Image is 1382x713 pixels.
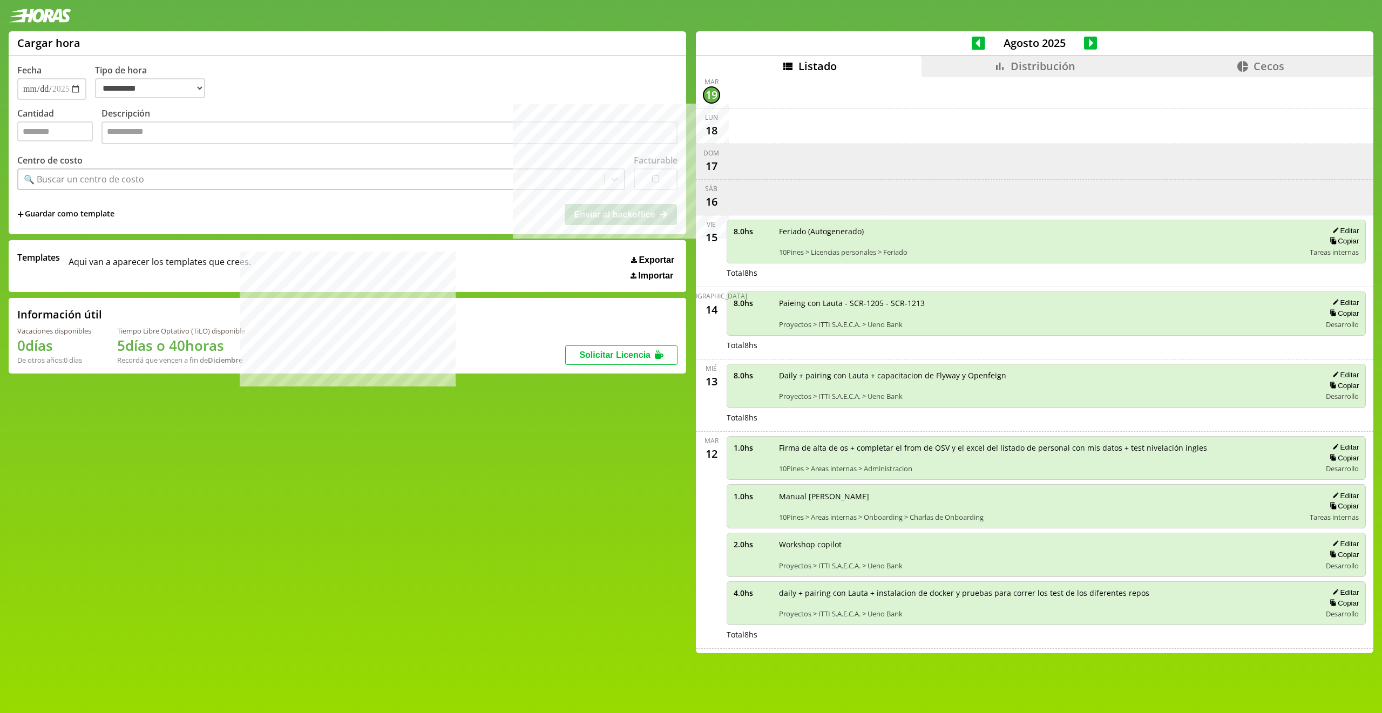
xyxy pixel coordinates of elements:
[1326,599,1359,608] button: Copiar
[17,154,83,166] label: Centro de costo
[17,252,60,263] span: Templates
[101,107,678,147] label: Descripción
[779,609,1314,619] span: Proyectos > ITTI S.A.E.C.A. > Ueno Bank
[1329,539,1359,548] button: Editar
[734,443,771,453] span: 1.0 hs
[9,9,71,23] img: logotipo
[95,78,205,98] select: Tipo de hora
[1310,512,1359,522] span: Tareas internas
[1326,453,1359,463] button: Copiar
[779,370,1314,381] span: Daily + pairing con Lauta + capacitacion de Flyway y Openfeign
[704,77,719,86] div: mar
[779,247,1303,257] span: 10Pines > Licencias personales > Feriado
[17,208,114,220] span: +Guardar como template
[117,336,245,355] h1: 5 días o 40 horas
[676,291,747,301] div: [DEMOGRAPHIC_DATA]
[779,588,1314,598] span: daily + pairing con Lauta + instalacion de docker y pruebas para correr los test de los diferente...
[1326,464,1359,473] span: Desarrollo
[1310,247,1359,257] span: Tareas internas
[798,59,837,73] span: Listado
[579,350,651,359] span: Solicitar Licencia
[703,445,720,463] div: 12
[1326,236,1359,246] button: Copiar
[17,107,101,147] label: Cantidad
[779,391,1314,401] span: Proyectos > ITTI S.A.E.C.A. > Ueno Bank
[727,412,1366,423] div: Total 8 hs
[1326,609,1359,619] span: Desarrollo
[779,298,1314,308] span: Paieing con Lauta - SCR-1205 - SCR-1213
[565,345,678,365] button: Solicitar Licencia
[705,113,718,122] div: lun
[17,307,102,322] h2: Información útil
[1326,391,1359,401] span: Desarrollo
[117,326,245,336] div: Tiempo Libre Optativo (TiLO) disponible
[638,271,673,281] span: Importar
[734,588,771,598] span: 4.0 hs
[1329,226,1359,235] button: Editar
[1326,550,1359,559] button: Copiar
[69,252,251,281] span: Aqui van a aparecer los templates que crees.
[1254,59,1284,73] span: Cecos
[17,36,80,50] h1: Cargar hora
[628,255,678,266] button: Exportar
[208,355,242,365] b: Diciembre
[734,298,771,308] span: 8.0 hs
[703,373,720,390] div: 13
[101,121,678,144] textarea: Descripción
[1329,588,1359,597] button: Editar
[1326,561,1359,571] span: Desarrollo
[779,512,1303,522] span: 10Pines > Areas internas > Onboarding > Charlas de Onboarding
[634,154,678,166] label: Facturable
[779,443,1314,453] span: Firma de alta de os + completar el from de OSV y el excel del listado de personal con mis datos +...
[727,268,1366,278] div: Total 8 hs
[779,561,1314,571] span: Proyectos > ITTI S.A.E.C.A. > Ueno Bank
[1011,59,1075,73] span: Distribución
[707,220,716,229] div: vie
[1329,491,1359,500] button: Editar
[703,122,720,139] div: 18
[17,64,42,76] label: Fecha
[727,340,1366,350] div: Total 8 hs
[24,173,144,185] div: 🔍 Buscar un centro de costo
[727,629,1366,640] div: Total 8 hs
[703,193,720,210] div: 16
[779,464,1314,473] span: 10Pines > Areas internas > Administracion
[779,226,1303,236] span: Feriado (Autogenerado)
[1329,298,1359,307] button: Editar
[1329,443,1359,452] button: Editar
[779,320,1314,329] span: Proyectos > ITTI S.A.E.C.A. > Ueno Bank
[639,255,674,265] span: Exportar
[1326,309,1359,318] button: Copiar
[1326,381,1359,390] button: Copiar
[985,36,1084,50] span: Agosto 2025
[703,148,719,158] div: dom
[779,539,1314,549] span: Workshop copilot
[703,229,720,246] div: 15
[706,364,717,373] div: mié
[17,355,91,365] div: De otros años: 0 días
[696,77,1373,651] div: scrollable content
[703,86,720,104] div: 19
[17,336,91,355] h1: 0 días
[1326,501,1359,511] button: Copiar
[734,539,771,549] span: 2.0 hs
[734,370,771,381] span: 8.0 hs
[703,158,720,175] div: 17
[779,491,1303,501] span: Manual [PERSON_NAME]
[705,184,717,193] div: sáb
[17,326,91,336] div: Vacaciones disponibles
[1326,320,1359,329] span: Desarrollo
[1329,370,1359,379] button: Editar
[95,64,214,100] label: Tipo de hora
[117,355,245,365] div: Recordá que vencen a fin de
[734,226,771,236] span: 8.0 hs
[704,436,719,445] div: mar
[703,301,720,318] div: 14
[17,208,24,220] span: +
[734,491,771,501] span: 1.0 hs
[17,121,93,141] input: Cantidad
